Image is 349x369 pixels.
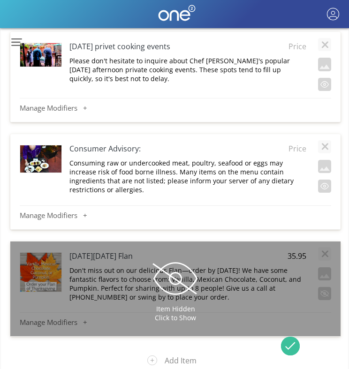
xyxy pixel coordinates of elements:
[318,180,331,193] button: Exclude this item when you publish your menu
[69,158,306,194] p: Consuming raw or undercooked meat, poultry, seafood or eggs may increase risk of food borne illne...
[20,145,61,173] img: Image Preview
[69,41,259,52] h4: [DATE] privet cooking events
[69,143,259,154] h4: Consumer Advisory:
[283,143,306,154] span: Price
[69,56,306,83] p: Please don't hesitate to inquire about Chef [PERSON_NAME]'s popular [DATE] afternoon private cook...
[20,43,61,66] img: Image Preview
[318,78,331,91] button: Exclude this item when you publish your menu
[158,5,196,21] img: One2 Logo
[20,103,331,113] button: Manage Modifiers
[156,304,195,313] span: Item Hidden
[318,160,331,173] button: Add an image to this item
[20,211,331,220] button: Manage Modifiers
[155,313,196,322] span: Click to Show
[283,41,306,52] span: Price
[318,58,331,71] button: Add an image to this item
